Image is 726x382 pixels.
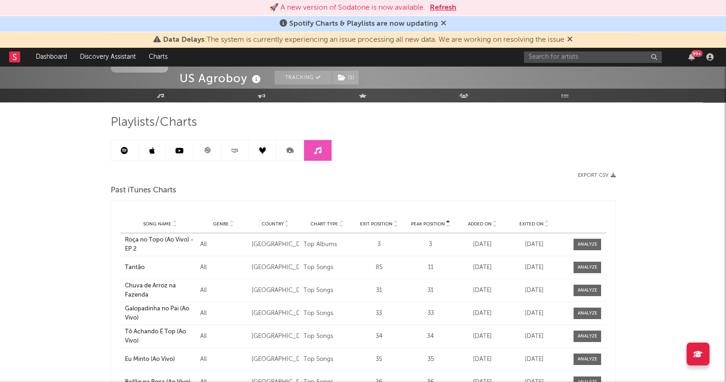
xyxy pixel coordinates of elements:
div: [DATE] [459,240,506,249]
div: All [200,286,248,295]
div: 99 + [691,50,703,57]
div: Top Songs [304,332,351,341]
button: Refresh [430,2,456,13]
div: [DATE] [459,309,506,318]
span: Dismiss [567,36,573,44]
div: [DATE] [511,286,558,295]
a: Eu Minto (Ao Vivo) [125,355,196,364]
button: 99+ [688,53,695,61]
div: 31 [355,286,403,295]
div: [DATE] [459,332,506,341]
div: [GEOGRAPHIC_DATA] [252,355,299,364]
span: Genre [213,221,229,227]
div: All [200,332,248,341]
a: Charts [142,48,174,66]
span: Playlists/Charts [111,117,197,128]
div: US Agroboy [180,71,263,86]
div: 34 [355,332,403,341]
div: Top Songs [304,286,351,295]
div: [DATE] [511,263,558,272]
a: Galopadinha no Pai (Ao Vivo) [125,304,196,322]
span: Peak Position [411,221,445,227]
a: Dashboard [29,48,73,66]
div: [DATE] [511,355,558,364]
div: All [200,240,248,249]
button: Export CSV [578,173,616,178]
div: [GEOGRAPHIC_DATA] [252,309,299,318]
div: 34 [407,332,454,341]
div: Top Songs [304,355,351,364]
div: [DATE] [511,332,558,341]
span: : The system is currently experiencing an issue processing all new data. We are working on resolv... [163,36,564,44]
span: Past iTunes Charts [111,185,176,196]
a: Tô Achando É Top (Ao Vivo) [125,327,196,345]
div: All [200,355,248,364]
button: (1) [332,71,359,84]
div: Top Songs [304,263,351,272]
div: All [200,263,248,272]
div: 11 [407,263,454,272]
div: All [200,309,248,318]
span: Added On [467,221,491,227]
span: Dismiss [441,20,446,28]
div: [DATE] [459,355,506,364]
div: [DATE] [459,263,506,272]
a: Chuva de Arroz na Fazenda [125,281,196,299]
a: Discovery Assistant [73,48,142,66]
input: Search for artists [524,51,662,63]
div: [GEOGRAPHIC_DATA] [252,286,299,295]
div: 33 [355,309,403,318]
div: [DATE] [511,309,558,318]
span: Spotify Charts & Playlists are now updating [289,20,438,28]
div: 3 [355,240,403,249]
div: 85 [355,263,403,272]
div: [GEOGRAPHIC_DATA] [252,240,299,249]
a: Tantão [125,263,196,272]
div: [DATE] [511,240,558,249]
span: Exited On [519,221,544,227]
div: Top Songs [304,309,351,318]
div: [DATE] [459,286,506,295]
span: Data Delays [163,36,204,44]
div: 3 [407,240,454,249]
div: 31 [407,286,454,295]
div: 35 [355,355,403,364]
span: Chart Type [310,221,338,227]
div: 33 [407,309,454,318]
div: Top Albums [304,240,351,249]
button: Tracking [275,71,332,84]
div: 35 [407,355,454,364]
div: [GEOGRAPHIC_DATA] [252,263,299,272]
div: 🚀 A new version of Sodatone is now available. [270,2,425,13]
span: Country [262,221,284,227]
span: Exit Position [360,221,393,227]
span: ( 1 ) [332,71,359,84]
span: Song Name [143,221,171,227]
a: Roça no Topo (Ao Vivo) - EP 2 [125,236,196,253]
div: [GEOGRAPHIC_DATA] [252,332,299,341]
